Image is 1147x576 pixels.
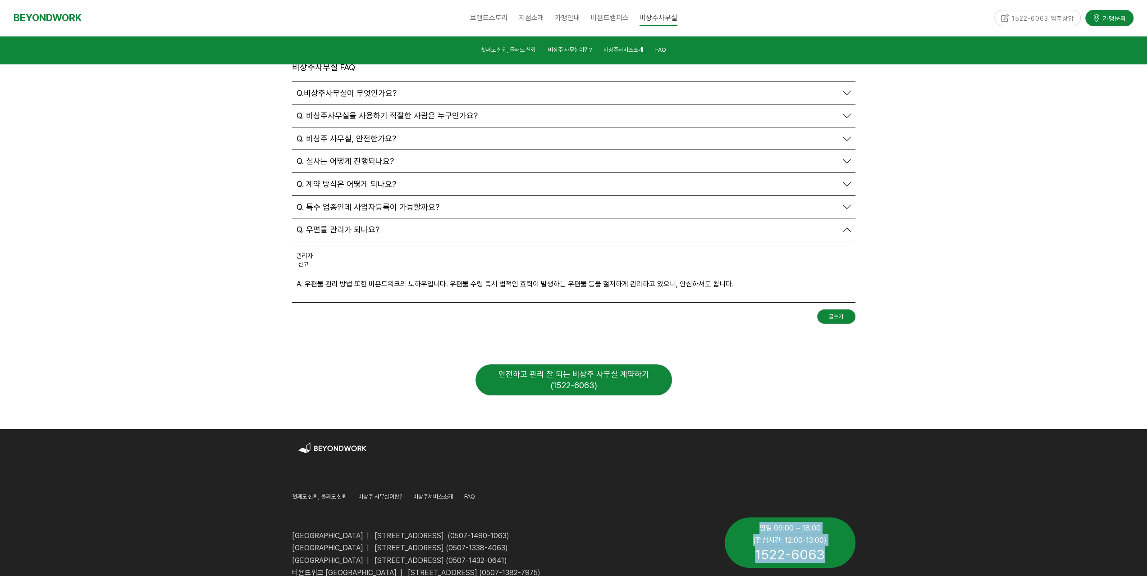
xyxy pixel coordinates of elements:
[297,156,394,166] span: Q. 실사는 어떻게 진행되나요?
[585,7,634,29] a: 비욘드캠퍼스
[297,179,396,189] span: Q. 계약 방식은 어떻게 되나요?
[297,88,397,98] span: Q.비상주사무실이 무엇인가요?
[817,309,855,324] a: 글쓰기
[292,60,355,75] header: 비상주사무실 FAQ
[292,544,508,552] span: [GEOGRAPHIC_DATA] | [STREET_ADDRESS] (0507-1338-4063)
[548,46,592,53] span: 비상주 사무실이란?
[297,134,396,144] span: Q. 비상주 사무실, 안전한가요?
[759,524,821,532] span: 평일 09:00 ~ 18:00
[298,261,308,268] a: 신고
[634,7,683,29] a: 비상주사무실
[640,10,677,26] span: 비상주사무실
[358,492,402,504] a: 비상주 사무실이란?
[549,7,585,29] a: 가맹안내
[513,7,549,29] a: 지점소개
[358,493,402,500] span: 비상주 사무실이란?
[519,14,544,22] span: 지점소개
[1100,14,1126,23] span: 가맹문의
[603,45,643,57] a: 비상주서비스소개
[297,202,439,212] span: Q. 특수 업종인데 사업자등록이 가능할까요?
[481,45,536,57] a: 첫째도 신뢰, 둘째도 신뢰
[14,9,82,26] a: BEYONDWORK
[655,46,666,53] span: FAQ
[413,492,453,504] a: 비상주서비스소개
[755,546,825,562] span: 1522-6063
[297,111,478,121] span: Q. 비상주사무실을 사용하기 적절한 사람은 누구인가요?
[470,14,508,22] span: 브랜드스토리
[753,536,827,544] span: (점심시간: 12:00-13:00)
[548,45,592,57] a: 비상주 사무실이란?
[297,225,379,235] span: Q. 우편물 관리가 되나요?
[655,45,666,57] a: FAQ
[413,493,453,500] span: 비상주서비스소개
[481,46,536,53] span: 첫째도 신뢰, 둘째도 신뢰
[292,492,347,504] a: 첫째도 신뢰, 둘째도 신뢰
[603,46,643,53] span: 비상주서비스소개
[1085,10,1133,26] a: 가맹문의
[555,14,580,22] span: 가맹안내
[464,492,475,504] a: FAQ
[292,531,509,540] span: [GEOGRAPHIC_DATA] | [STREET_ADDRESS] (0507-1490-1063)
[297,251,313,261] div: 관리자
[292,493,347,500] span: 첫째도 신뢰, 둘째도 신뢰
[292,556,507,565] span: [GEOGRAPHIC_DATA] | [STREET_ADDRESS] (0507-1432-0641)
[297,278,851,290] p: A. 우편물 관리 방법 또한 비욘드워크의 노하우입니다. 우편물 수령 즉시 법적인 효력이 발생하는 우편물 등을 철저하게 관리하고 있으니, 안심하셔도 됩니다.
[591,14,629,22] span: 비욘드캠퍼스
[465,7,513,29] a: 브랜드스토리
[464,493,475,500] span: FAQ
